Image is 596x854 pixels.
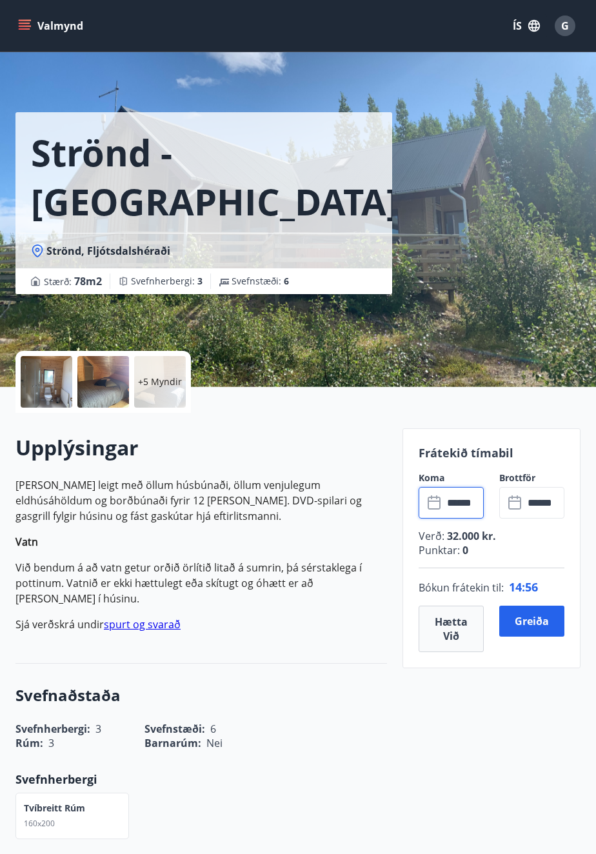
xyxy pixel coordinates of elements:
p: [PERSON_NAME] leigt með öllum húsbúnaði, öllum venjulegum eldhúsáhöldum og borðbúnaði fyrir 12 [P... [15,477,387,524]
span: 14 : [509,579,525,595]
button: Hætta við [419,606,484,652]
span: Barnarúm : [144,736,201,750]
span: Svefnstæði : [232,275,289,288]
span: 160x200 [24,818,55,829]
h2: Upplýsingar [15,433,387,462]
span: 78 m2 [74,274,102,288]
span: Strönd, Fljótsdalshéraði [46,244,170,258]
span: 6 [284,275,289,287]
button: Greiða [499,606,564,637]
span: Nei [206,736,223,750]
p: +5 Myndir [138,375,182,388]
button: G [550,10,581,41]
span: 56 [525,579,538,595]
span: 3 [48,736,54,750]
p: Tvíbreitt rúm [24,802,85,815]
p: Sjá verðskrá undir [15,617,387,632]
label: Koma [419,472,484,484]
span: Rúm : [15,736,43,750]
button: menu [15,14,88,37]
p: Svefnherbergi [15,771,387,788]
span: Stærð : [44,273,102,289]
span: Svefnherbergi : [131,275,203,288]
span: 3 [197,275,203,287]
p: Punktar : [419,543,564,557]
strong: Vatn [15,535,38,549]
span: 32.000 kr. [444,529,496,543]
span: G [561,19,569,33]
p: Við bendum á að vatn getur orðið örlítið litað á sumrin, þá sérstaklega í pottinum. Vatnið er ekk... [15,560,387,606]
span: Bókun frátekin til : [419,580,504,595]
button: ÍS [506,14,547,37]
h1: Strönd - [GEOGRAPHIC_DATA] [31,128,399,226]
label: Brottför [499,472,564,484]
p: Frátekið tímabil [419,444,564,461]
span: 0 [460,543,468,557]
p: Verð : [419,529,564,543]
a: spurt og svarað [104,617,181,631]
h3: Svefnaðstaða [15,684,387,706]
